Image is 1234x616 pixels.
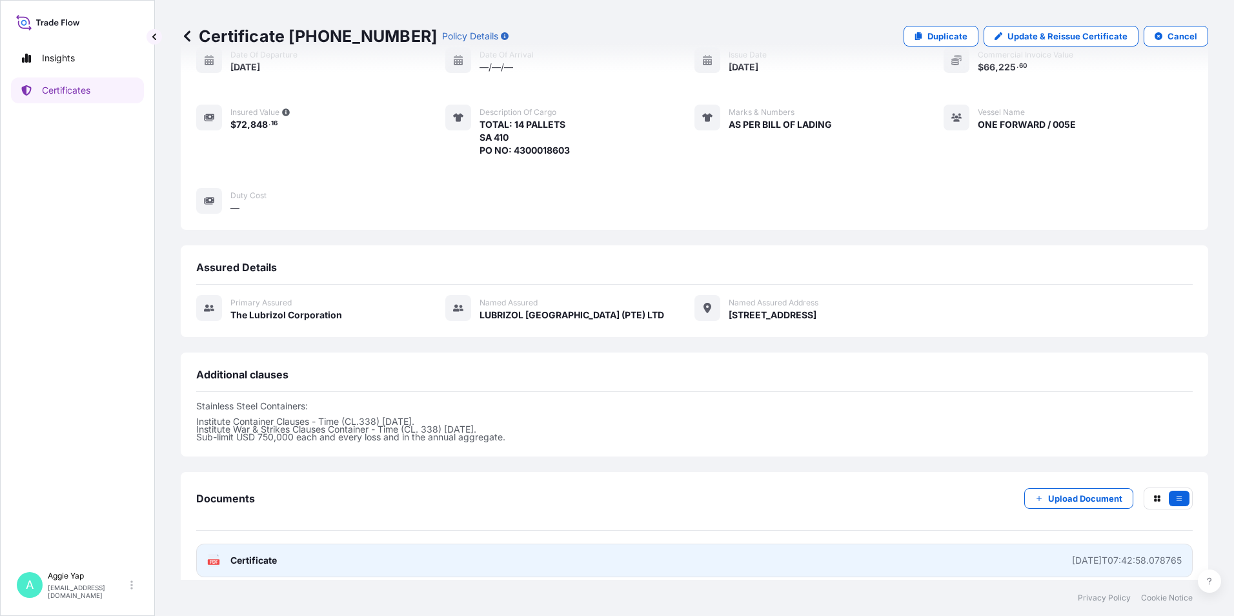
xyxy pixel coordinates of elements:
[729,298,818,308] span: Named Assured Address
[181,26,437,46] p: Certificate [PHONE_NUMBER]
[271,121,278,126] span: 16
[11,77,144,103] a: Certificates
[236,120,247,129] span: 72
[1024,488,1133,509] button: Upload Document
[480,298,538,308] span: Named Assured
[196,368,288,381] span: Additional clauses
[480,118,570,157] span: TOTAL: 14 PALLETS SA 410 PO NO: 4300018603
[1007,30,1128,43] p: Update & Reissue Certificate
[11,45,144,71] a: Insights
[1072,554,1182,567] div: [DATE]T07:42:58.078765
[1168,30,1197,43] p: Cancel
[230,309,342,322] span: The Lubrizol Corporation
[480,107,556,118] span: Description of cargo
[729,118,832,131] span: AS PER BILL OF LADING
[904,26,978,46] a: Duplicate
[978,107,1025,118] span: Vessel Name
[230,298,292,308] span: Primary assured
[1078,593,1131,603] a: Privacy Policy
[1048,492,1122,505] p: Upload Document
[230,190,267,201] span: Duty Cost
[250,120,268,129] span: 848
[984,26,1138,46] a: Update & Reissue Certificate
[978,118,1076,131] span: ONE FORWARD / 005E
[196,492,255,505] span: Documents
[48,584,128,599] p: [EMAIL_ADDRESS][DOMAIN_NAME]
[442,30,498,43] p: Policy Details
[196,544,1193,577] a: PDFCertificate[DATE]T07:42:58.078765
[230,554,277,567] span: Certificate
[48,571,128,581] p: Aggie Yap
[42,84,90,97] p: Certificates
[42,52,75,65] p: Insights
[1141,593,1193,603] a: Cookie Notice
[230,107,279,118] span: Insured Value
[927,30,967,43] p: Duplicate
[1144,26,1208,46] button: Cancel
[210,560,218,564] text: PDF
[26,579,34,591] span: A
[729,309,816,322] span: [STREET_ADDRESS]
[247,120,250,129] span: ,
[729,107,794,118] span: Marks & Numbers
[230,120,236,129] span: $
[196,402,1193,441] p: Stainless Steel Containers: Institute Container Clauses - Time (CL.338) [DATE]. Institute War & S...
[230,201,239,214] span: —
[480,309,664,322] span: LUBRIZOL [GEOGRAPHIC_DATA] (PTE) LTD
[196,261,277,274] span: Assured Details
[268,121,270,126] span: .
